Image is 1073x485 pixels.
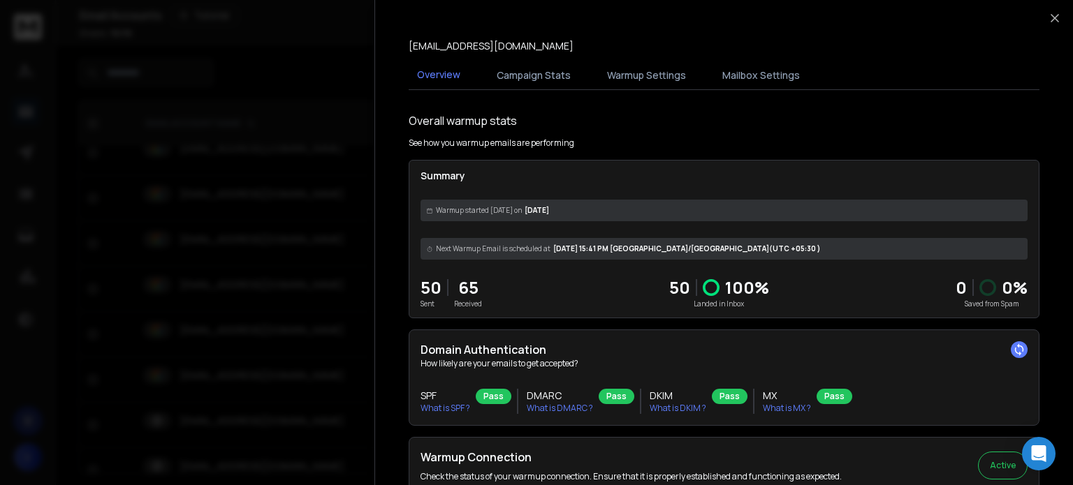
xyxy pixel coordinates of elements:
p: 65 [454,276,482,299]
div: [DATE] [421,200,1028,221]
button: Overview [409,59,469,91]
h3: SPF [421,389,470,403]
div: [DATE] 15:41 PM [GEOGRAPHIC_DATA]/[GEOGRAPHIC_DATA] (UTC +05:30 ) [421,238,1028,260]
div: Open Intercom Messenger [1022,437,1056,470]
span: Warmup started [DATE] on [436,205,522,216]
p: Sent [421,299,441,309]
p: What is MX ? [763,403,811,414]
p: Summary [421,169,1028,183]
p: 50 [421,276,441,299]
div: Pass [712,389,747,404]
p: What is SPF ? [421,403,470,414]
p: How likely are your emails to get accepted? [421,358,1028,369]
p: What is DKIM ? [650,403,706,414]
div: Pass [476,389,511,404]
h3: DKIM [650,389,706,403]
span: Next Warmup Email is scheduled at [436,244,550,254]
p: Received [454,299,482,309]
h3: DMARC [527,389,593,403]
p: See how you warmup emails are performing [409,137,574,149]
div: Pass [599,389,634,404]
strong: 0 [956,276,967,299]
p: Saved from Spam [956,299,1028,309]
div: Pass [817,389,852,404]
p: Landed in Inbox [669,299,769,309]
p: Check the status of your warmup connection. Ensure that it is properly established and functionin... [421,471,842,482]
button: Active [978,452,1028,479]
h3: MX [763,389,811,403]
button: Mailbox Settings [714,60,808,91]
p: 0 % [1002,276,1028,299]
button: Campaign Stats [488,60,579,91]
p: 100 % [725,276,769,299]
h2: Domain Authentication [421,341,1028,358]
p: What is DMARC ? [527,403,593,414]
p: 50 [669,276,690,299]
h1: Overall warmup stats [409,112,517,129]
p: [EMAIL_ADDRESS][DOMAIN_NAME] [409,39,574,53]
h2: Warmup Connection [421,449,842,465]
button: Warmup Settings [599,60,694,91]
